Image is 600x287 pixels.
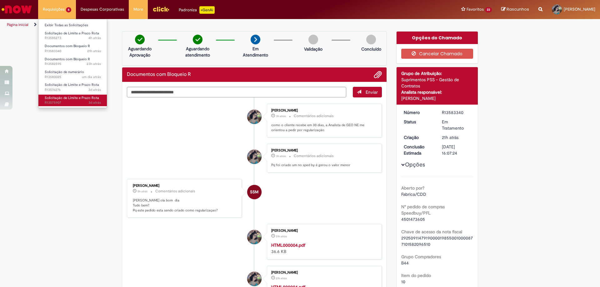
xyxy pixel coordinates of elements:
[137,190,147,193] time: 01/10/2025 09:33:00
[133,184,237,188] div: [PERSON_NAME]
[401,254,441,260] b: Grupo Compradores
[401,95,473,101] div: [PERSON_NAME]
[125,46,155,58] p: Aguardando Aprovação
[38,19,107,108] ul: Requisições
[45,62,101,67] span: R13582595
[276,114,286,118] span: 3h atrás
[250,185,258,200] span: SSM
[82,75,101,79] span: um dia atrás
[564,7,595,12] span: [PERSON_NAME]
[247,150,262,164] div: Iara Fabia Castro Viana Silva
[152,4,169,14] img: click_logo_yellow_360x200.png
[45,100,101,105] span: R13575907
[45,70,84,74] span: Solicitação de numerário
[401,260,409,266] span: B44
[38,43,107,54] a: Aberto R13583340 : Documentos com Bloqueio R
[442,134,471,141] div: 30/09/2025 17:40:21
[45,82,99,87] span: Solicitação de Limite e Prazo Rota
[45,31,99,36] span: Solicitação de Limite e Prazo Rota
[442,135,458,140] span: 21h atrás
[442,109,471,116] div: R13583340
[199,6,215,14] p: +GenAi
[401,279,405,285] span: 10
[401,89,473,95] div: Analista responsável:
[5,19,395,31] ul: Trilhas de página
[401,185,424,191] b: Aberto por?
[66,7,71,12] span: 6
[155,189,195,194] small: Comentários adicionais
[399,119,437,125] dt: Status
[366,35,376,44] img: img-circle-grey.png
[193,35,202,44] img: check-circle-green.png
[308,35,318,44] img: img-circle-grey.png
[38,56,107,67] a: Aberto R13582595 : Documentos com Bloqueio R
[87,49,101,53] span: 21h atrás
[88,36,101,40] span: 4h atrás
[38,82,107,93] a: Aberto R13576276 : Solicitação de Limite e Prazo Rota
[82,75,101,79] time: 30/09/2025 09:18:32
[276,276,287,280] time: 30/09/2025 17:39:32
[38,22,107,29] a: Exibir Todas as Solicitações
[182,46,213,58] p: Aguardando atendimento
[38,30,107,42] a: Aberto R13585273 : Solicitação de Limite e Prazo Rota
[366,89,378,95] span: Enviar
[271,109,375,112] div: [PERSON_NAME]
[485,7,492,12] span: 23
[401,229,462,235] b: Chave de acesso da nota fiscal
[271,229,375,233] div: [PERSON_NAME]
[271,123,375,132] p: como o cliente recebe em 30 dias, a Analista de GEO NE me orientou a pedir por regularização
[401,273,431,278] b: Item do pedido
[45,57,90,62] span: Documentos com Bloqueio R
[401,235,473,247] span: 29250911479190000198550010000877101582096510
[294,153,334,159] small: Comentários adicionais
[88,100,101,105] time: 29/09/2025 10:54:50
[271,149,375,152] div: [PERSON_NAME]
[247,230,262,244] div: Iara Fabia Castro Viana Silva
[276,114,286,118] time: 01/10/2025 12:07:32
[401,204,445,216] b: N° pedido de compras Speedbuy/PFL
[179,6,215,14] div: Padroniza
[401,49,473,59] button: Cancelar Chamado
[397,32,478,44] div: Opções do Chamado
[45,87,101,92] span: R13576276
[304,46,322,52] p: Validação
[88,87,101,92] span: 3d atrás
[135,35,145,44] img: check-circle-green.png
[45,36,101,41] span: R13585273
[45,44,90,48] span: Documentos com Bloqueio R
[247,185,262,199] div: Siumara Santos Moura
[401,216,425,222] span: 4501473605
[276,154,286,158] span: 3h atrás
[271,163,375,168] p: Pq foi criado um no sped by é gerou o valor menor
[271,242,375,255] div: 36.6 KB
[251,35,260,44] img: arrow-next.png
[442,135,458,140] time: 30/09/2025 17:40:21
[247,272,262,286] div: Iara Fabia Castro Viana Silva
[374,71,382,79] button: Adicionar anexos
[401,77,473,89] div: Suprimentos PSS - Gestão de Contratos
[240,46,271,58] p: Em Atendimento
[87,62,101,66] time: 30/09/2025 16:01:08
[127,72,191,77] h2: Documentos com Bloqueio R Histórico de tíquete
[271,271,375,275] div: [PERSON_NAME]
[247,110,262,124] div: Iara Fabia Castro Viana Silva
[501,7,529,12] a: Rascunhos
[276,235,287,238] time: 30/09/2025 17:40:01
[45,75,101,80] span: R13580025
[87,62,101,66] span: 23h atrás
[88,87,101,92] time: 29/09/2025 11:40:45
[276,276,287,280] span: 21h atrás
[1,3,33,16] img: ServiceNow
[442,119,471,131] div: Em Tratamento
[81,6,124,12] span: Despesas Corporativas
[127,87,346,97] textarea: Digite sua mensagem aqui...
[38,95,107,106] a: Aberto R13575907 : Solicitação de Limite e Prazo Rota
[45,49,101,54] span: R13583340
[467,6,484,12] span: Favoritos
[401,191,426,197] span: Fabrica/CDD
[88,100,101,105] span: 3d atrás
[361,46,381,52] p: Concluído
[507,6,529,12] span: Rascunhos
[399,134,437,141] dt: Criação
[7,22,28,27] a: Página inicial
